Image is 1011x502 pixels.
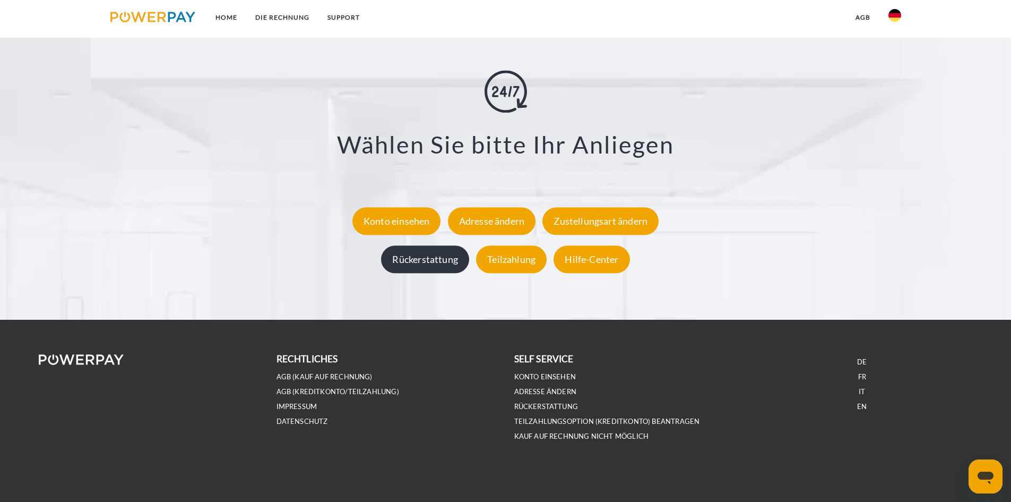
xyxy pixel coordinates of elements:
img: online-shopping.svg [485,71,527,113]
iframe: Schaltfläche zum Öffnen des Messaging-Fensters [969,460,1003,494]
img: logo-powerpay-white.svg [39,354,124,365]
img: de [888,9,901,22]
div: Adresse ändern [448,207,536,235]
div: Hilfe-Center [554,245,629,273]
a: Teilzahlung [473,253,549,265]
div: Zustellungsart ändern [542,207,659,235]
a: DATENSCHUTZ [276,417,328,426]
a: Adresse ändern [514,387,577,396]
a: Rückerstattung [514,402,578,411]
a: EN [857,402,867,411]
a: AGB (Kreditkonto/Teilzahlung) [276,387,399,396]
a: agb [846,8,879,27]
a: DE [857,358,867,367]
div: Teilzahlung [476,245,547,273]
a: AGB (Kauf auf Rechnung) [276,372,373,381]
b: self service [514,353,574,364]
a: DIE RECHNUNG [246,8,318,27]
a: SUPPORT [318,8,369,27]
a: Teilzahlungsoption (KREDITKONTO) beantragen [514,417,700,426]
a: Kauf auf Rechnung nicht möglich [514,432,649,441]
div: Konto einsehen [352,207,441,235]
img: logo-powerpay.svg [110,12,196,22]
a: Home [206,8,246,27]
a: Adresse ändern [445,215,539,227]
b: rechtliches [276,353,338,364]
a: Konto einsehen [514,372,576,381]
a: Konto einsehen [350,215,444,227]
a: IMPRESSUM [276,402,317,411]
div: Rückerstattung [381,245,469,273]
a: Zustellungsart ändern [540,215,661,227]
h3: Wählen Sie bitte Ihr Anliegen [64,130,947,160]
a: Hilfe-Center [551,253,632,265]
a: Rückerstattung [378,253,472,265]
a: FR [858,372,866,381]
a: IT [859,387,865,396]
